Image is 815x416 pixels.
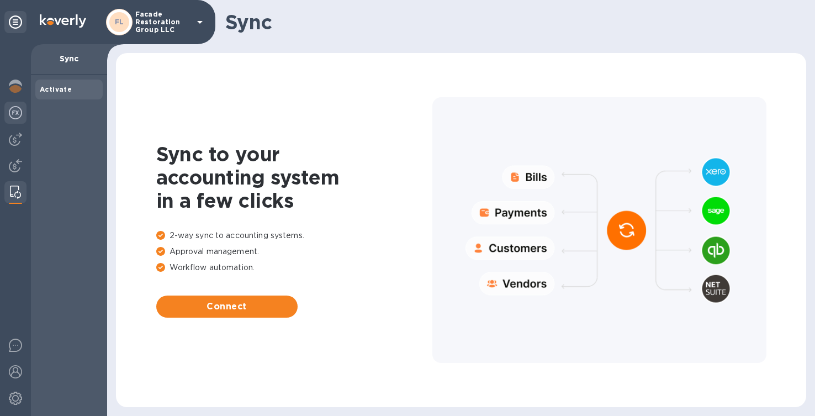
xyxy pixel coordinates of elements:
b: Activate [40,85,72,93]
p: Facade Restoration Group LLC [135,10,190,34]
span: Connect [165,300,289,313]
p: Approval management. [156,246,432,257]
img: Foreign exchange [9,106,22,119]
h1: Sync to your accounting system in a few clicks [156,143,432,212]
p: Workflow automation. [156,262,432,273]
h1: Sync [225,10,797,34]
p: Sync [40,53,98,64]
p: 2-way sync to accounting systems. [156,230,432,241]
img: Logo [40,14,86,28]
button: Connect [156,296,298,318]
b: FL [115,18,124,26]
